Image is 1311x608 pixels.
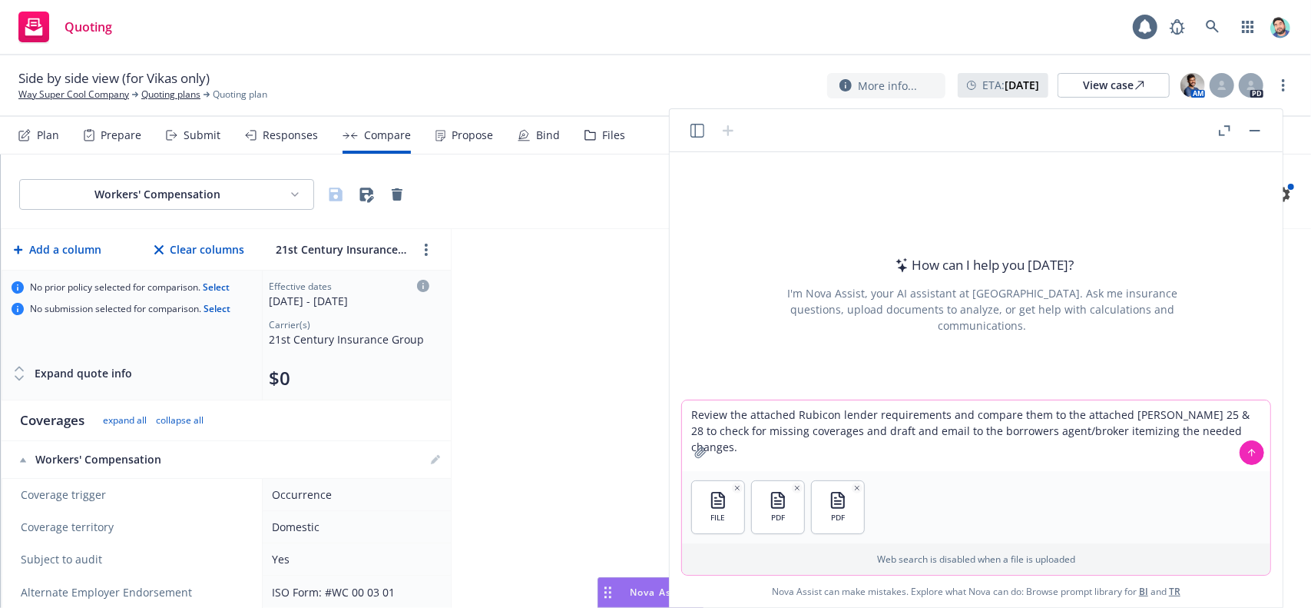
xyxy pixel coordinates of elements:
[1162,12,1193,42] a: Report a Bug
[184,129,220,141] div: Submit
[101,129,141,141] div: Prepare
[263,129,318,141] div: Responses
[417,241,435,259] a: more
[598,578,617,607] div: Drag to move
[30,303,230,315] span: No submission selected for comparison.
[272,584,435,600] div: ISO Form: #WC 00 03 01
[711,513,726,523] span: FILE
[682,400,1270,471] textarea: Review the attached Rubicon lender requirements and compare them to the attached [PERSON_NAME] 25...
[630,586,690,599] span: Nova Assist
[103,414,147,427] button: expand all
[771,513,785,523] span: PDF
[269,280,429,293] div: Effective dates
[766,285,1198,334] div: I'm Nova Assist, your AI assistant at [GEOGRAPHIC_DATA]. Ask me insurance questions, upload docum...
[151,234,247,265] button: Clear columns
[269,280,429,309] div: Click to edit column carrier quote details
[827,73,945,98] button: More info...
[11,234,104,265] button: Add a column
[598,577,704,608] button: Nova Assist
[452,129,493,141] div: Propose
[12,5,118,48] a: Quoting
[1233,12,1263,42] a: Switch app
[269,318,429,331] div: Carrier(s)
[37,129,59,141] div: Plan
[1005,78,1039,92] strong: [DATE]
[19,179,314,210] button: Workers' Compensation
[1139,585,1148,598] a: BI
[1169,585,1180,598] a: TR
[21,520,247,535] span: Coverage territory
[156,414,204,427] button: collapse all
[692,481,744,533] button: FILE
[30,281,230,294] span: No prior policy selected for comparison.
[426,450,445,469] a: editPencil
[364,129,411,141] div: Compare
[213,88,267,101] span: Quoting plan
[269,366,290,390] button: $0
[752,481,804,533] button: PDF
[1274,76,1293,95] a: more
[21,487,247,503] span: Coverage trigger
[269,366,429,390] div: Total premium (click to edit billing info)
[858,78,917,94] span: More info...
[20,411,84,430] div: Coverages
[1058,73,1170,98] a: View case
[272,551,435,567] div: Yes
[21,585,192,600] span: Alternate Employer Endorsement
[1180,73,1205,98] img: photo
[536,129,560,141] div: Bind
[269,293,429,309] div: [DATE] - [DATE]
[20,452,247,467] div: Workers' Compensation
[18,69,210,88] span: Side by side view (for Vikas only)
[812,481,864,533] button: PDF
[891,255,1074,275] div: How can I help you [DATE]?
[1083,74,1144,97] div: View case
[272,487,435,503] div: Occurrence
[1268,15,1293,39] img: photo
[141,88,200,101] a: Quoting plans
[1197,12,1228,42] a: Search
[65,21,112,33] span: Quoting
[272,238,411,261] input: 21st Century Insurance Group
[21,552,247,567] span: Subject to audit
[691,553,1261,566] p: Web search is disabled when a file is uploaded
[272,519,435,535] div: Domestic
[602,129,625,141] div: Files
[18,88,129,101] a: Way Super Cool Company
[772,576,1180,607] span: Nova Assist can make mistakes. Explore what Nova can do: Browse prompt library for and
[32,187,283,202] div: Workers' Compensation
[12,358,132,389] button: Expand quote info
[831,513,845,523] span: PDF
[982,77,1039,93] span: ETA :
[269,331,429,347] div: 21st Century Insurance Group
